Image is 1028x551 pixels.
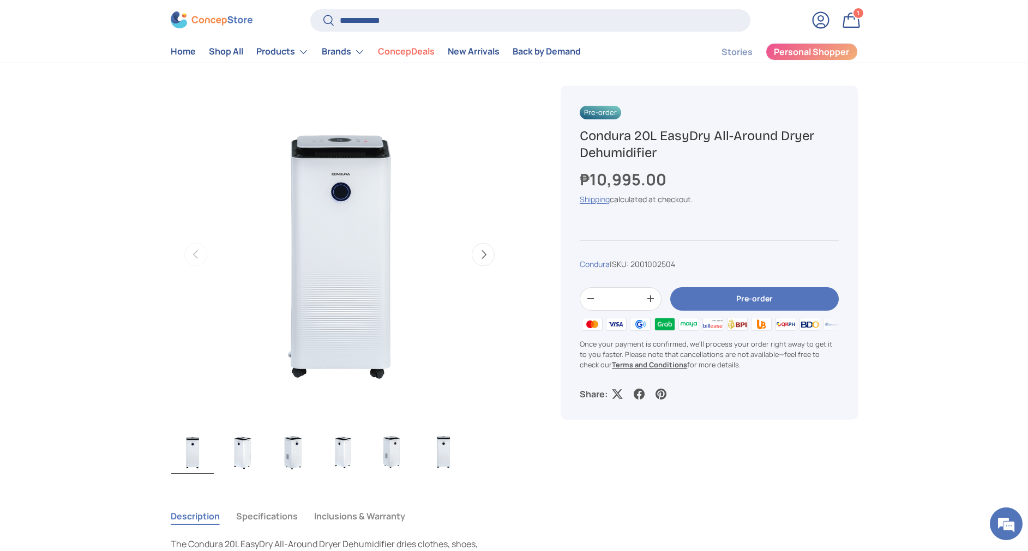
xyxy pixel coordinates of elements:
[315,41,371,63] summary: Brands
[722,41,753,63] a: Stories
[63,137,151,247] span: We're online!
[677,316,701,332] img: maya
[580,259,610,269] a: Condura
[209,41,243,63] a: Shop All
[628,316,652,332] img: gcash
[580,316,604,332] img: master
[857,9,859,17] span: 1
[580,387,608,401] p: Share:
[580,339,838,371] p: Once your payment is confirmed, we'll process your order right away to get it to you faster. Plea...
[221,431,264,474] img: condura-easy-dry-dehumidifier-left-side-view-concepstore.ph
[652,316,676,332] img: grabpay
[580,106,621,119] span: Pre-order
[250,41,315,63] summary: Products
[822,316,846,332] img: metrobank
[798,316,822,332] img: bdo
[171,86,509,477] media-gallery: Gallery Viewer
[630,259,675,269] span: 2001002504
[378,41,435,63] a: ConcepDeals
[749,316,773,332] img: ubp
[5,298,208,336] textarea: Type your message and hit 'Enter'
[236,504,298,529] button: Specifications
[725,316,749,332] img: bpi
[612,259,629,269] span: SKU:
[171,12,253,29] img: ConcepStore
[314,504,405,529] button: Inclusions & Warranty
[179,5,205,32] div: Minimize live chat window
[171,431,214,474] img: condura-easy-dry-dehumidifier-full-view-concepstore.ph
[774,48,849,57] span: Personal Shopper
[612,360,687,370] a: Terms and Conditions
[604,316,628,332] img: visa
[372,431,414,474] img: condura-easy-dry-dehumidifier-full-right-side-view-condura-philippines
[171,504,220,529] button: Description
[57,61,183,75] div: Chat with us now
[272,431,314,474] img: condura-easy-dry-dehumidifier-right-side-view-concepstore
[766,43,858,60] a: Personal Shopper
[513,41,581,63] a: Back by Demand
[171,41,581,63] nav: Primary
[701,316,725,332] img: billease
[580,193,838,205] div: calculated at checkout.
[580,128,838,161] h1: Condura 20L EasyDry All-Around Dryer Dehumidifier
[448,41,500,63] a: New Arrivals
[610,259,675,269] span: |
[322,431,364,474] img: condura-easy-dry-dehumidifier-full-left-side-view-concepstore-dot-ph
[171,41,196,63] a: Home
[670,287,838,311] button: Pre-order
[580,194,610,204] a: Shipping
[773,316,797,332] img: qrph
[422,431,465,474] img: https://concepstore.ph/products/condura-easydry-all-around-dryer-dehumidifier-20l
[695,41,858,63] nav: Secondary
[580,168,669,190] strong: ₱10,995.00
